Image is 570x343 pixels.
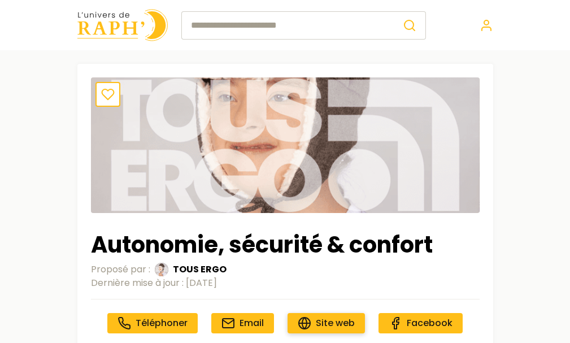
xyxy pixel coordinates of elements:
[107,313,198,333] a: Téléphoner
[91,263,150,276] span: Proposé par :
[155,263,227,276] a: TOUS ERGO TOUS ERGO
[91,77,480,213] img: Tousergoraphh
[407,316,452,329] span: Facebook
[316,316,355,329] span: Site web
[480,19,493,32] a: Se connecter
[173,263,227,276] span: TOUS ERGO
[91,231,480,258] h1: Autonomie, sécurité & confort
[240,316,264,329] span: Email
[77,9,168,41] img: Univers de Raph logo
[378,313,463,333] a: Facebook
[95,82,120,107] button: Ajouter aux favoris
[155,263,168,276] img: TOUS ERGO
[394,11,426,40] button: Rechercher
[211,313,274,333] a: Email
[91,276,480,290] div: Dernière mise à jour :
[186,276,217,289] time: [DATE]
[136,316,188,329] span: Téléphoner
[288,313,365,333] a: Site web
